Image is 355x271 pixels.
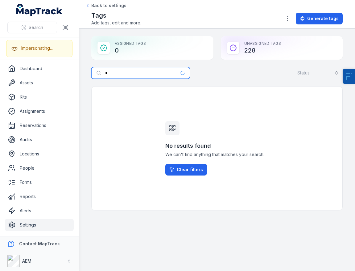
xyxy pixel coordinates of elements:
span: We can't find anything that matches your search. [165,151,269,158]
div: Impersonating... [21,45,53,51]
button: Generate tags [296,13,343,24]
a: Audits [5,133,74,146]
a: Locations [5,148,74,160]
strong: AEM [22,258,31,264]
a: Alerts [5,205,74,217]
a: Dashboard [5,62,74,75]
span: Add tags, edit and more. [91,20,141,26]
button: Status [293,67,343,79]
span: Back to settings [91,2,126,9]
h3: No results found [165,142,269,150]
h2: Tags [91,11,141,20]
strong: Contact MapTrack [19,241,60,246]
a: Forms [5,176,74,188]
a: MapTrack [16,4,63,16]
a: Assets [5,77,74,89]
a: Clear filters [165,164,207,176]
a: Settings [5,219,74,231]
a: Reservations [5,119,74,132]
a: Back to settings [85,2,126,9]
a: Reports [5,190,74,203]
span: Search [29,24,43,31]
a: Kits [5,91,74,103]
a: People [5,162,74,174]
span: Generate tags [307,15,339,22]
a: Assignments [5,105,74,117]
button: Search [7,22,57,33]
